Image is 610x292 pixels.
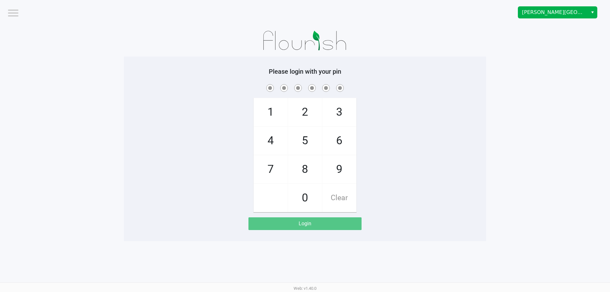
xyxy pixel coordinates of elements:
[288,98,322,126] span: 2
[288,127,322,155] span: 5
[288,155,322,183] span: 8
[254,98,288,126] span: 1
[322,127,356,155] span: 6
[322,184,356,212] span: Clear
[322,155,356,183] span: 9
[522,9,584,16] span: [PERSON_NAME][GEOGRAPHIC_DATA]
[588,7,597,18] button: Select
[322,98,356,126] span: 3
[294,286,316,291] span: Web: v1.40.0
[254,127,288,155] span: 4
[288,184,322,212] span: 0
[254,155,288,183] span: 7
[129,68,481,75] h5: Please login with your pin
